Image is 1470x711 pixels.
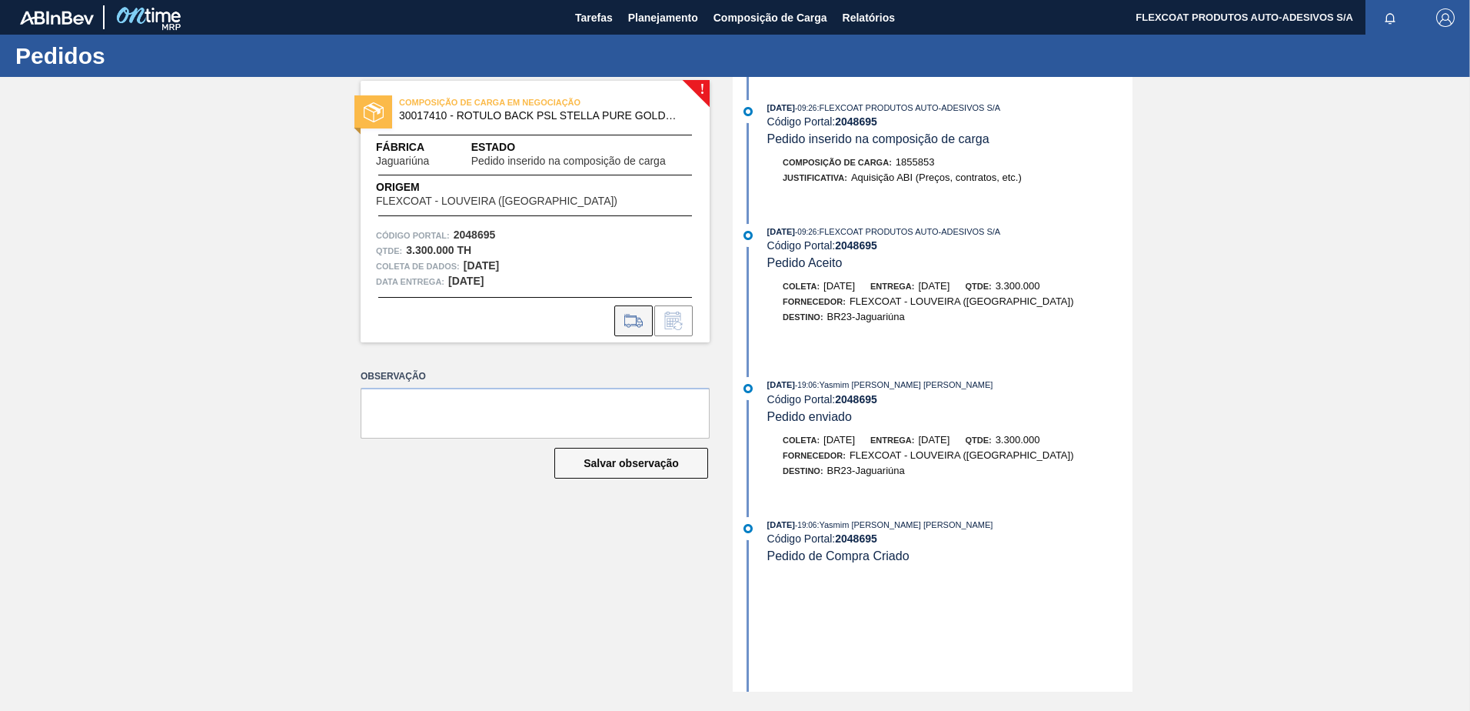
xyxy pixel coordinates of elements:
[614,305,653,336] div: Ir para Composição de Carga
[713,8,827,27] span: Composição de Carga
[1365,7,1415,28] button: Notificações
[843,8,895,27] span: Relatórios
[896,156,935,168] span: 1855853
[827,465,905,476] span: BR23-Jaguariúna
[783,451,846,460] span: Fornecedor:
[870,282,914,291] span: Entrega:
[376,155,429,167] span: Jaguariúna
[918,434,950,446] span: [DATE]
[361,366,710,388] label: Observação
[996,434,1040,446] span: 3.300,000
[795,104,816,112] span: - 09:26
[996,280,1040,292] span: 3.300,000
[376,139,471,155] span: Fábrica
[835,239,877,252] strong: 2048695
[767,227,795,236] span: [DATE]
[850,449,1074,461] span: FLEXCOAT - LOUVEIRA ([GEOGRAPHIC_DATA])
[795,228,816,236] span: - 09:26
[795,521,816,529] span: - 19:06
[743,384,753,393] img: atual
[835,393,877,406] strong: 2048695
[448,275,484,287] strong: [DATE]
[399,110,678,122] span: 30017410 - ROTULO BACK PSL STELLA PURE GOLD 330ML
[654,305,693,336] div: Informar alteração no pedido
[870,436,914,445] span: Entrega:
[827,311,905,322] span: BR23-Jaguariúna
[471,155,666,167] span: Pedido inserido na composição de carga
[816,380,993,389] span: : Yasmim [PERSON_NAME] [PERSON_NAME]
[20,11,94,25] img: TNhmsLtSVTkK8tSr43FrP2fwEKptu5GPRR3wAAAABJRU5ErkJggg==
[1436,8,1455,27] img: Logout
[851,172,1022,183] span: Aquisição ABI (Preços, contratos, etc.)
[767,549,910,562] span: Pedido de Compra Criado
[767,132,989,145] span: Pedido inserido na composição de carga
[767,103,795,112] span: [DATE]
[376,195,617,207] span: FLEXCOAT - LOUVEIRA ([GEOGRAPHIC_DATA])
[743,524,753,533] img: atual
[767,256,843,269] span: Pedido Aceito
[376,274,444,289] span: Data entrega:
[554,448,708,479] button: Salvar observação
[816,520,993,529] span: : Yasmim [PERSON_NAME] [PERSON_NAME]
[783,436,820,445] span: Coleta:
[376,231,450,240] font: Código Portal:
[783,158,892,167] span: Composição de Carga :
[575,8,613,27] span: Tarefas
[399,95,614,110] span: COMPOSIÇÃO DE CARGA EM NEGOCIAÇÃO
[783,282,820,291] span: Coleta:
[767,532,1132,545] div: Código Portal:
[376,179,661,195] span: Origem
[471,139,694,155] span: Estado
[767,115,1132,128] div: Código Portal:
[767,520,795,529] span: [DATE]
[743,231,753,240] img: atual
[823,434,855,446] span: [DATE]
[918,280,950,292] span: [DATE]
[406,244,471,256] strong: 3.300.000 TH
[965,436,991,445] span: Qtde:
[767,239,1132,252] div: Código Portal:
[454,229,496,241] strong: 2048695
[795,381,816,389] span: - 19:06
[376,243,402,259] span: Qtde :
[783,297,846,306] span: Fornecedor:
[767,393,1132,406] div: Código Portal:
[850,295,1074,307] span: FLEXCOAT - LOUVEIRA ([GEOGRAPHIC_DATA])
[364,102,384,122] img: estado
[783,312,823,322] span: Destino:
[767,410,852,423] span: Pedido enviado
[767,380,795,389] span: [DATE]
[816,103,1000,112] span: : FLEXCOAT PRODUTOS AUTO-ADESIVOS S/A
[835,115,877,128] strong: 2048695
[464,259,499,272] strong: [DATE]
[743,107,753,116] img: atual
[783,466,823,476] span: Destino:
[783,173,847,182] span: Justificativa:
[15,47,288,65] h1: Pedidos
[965,282,991,291] span: Qtde:
[816,227,1000,236] span: : FLEXCOAT PRODUTOS AUTO-ADESIVOS S/A
[376,259,460,274] span: Coleta de dados:
[823,280,855,292] span: [DATE]
[628,8,698,27] span: Planejamento
[835,532,877,545] strong: 2048695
